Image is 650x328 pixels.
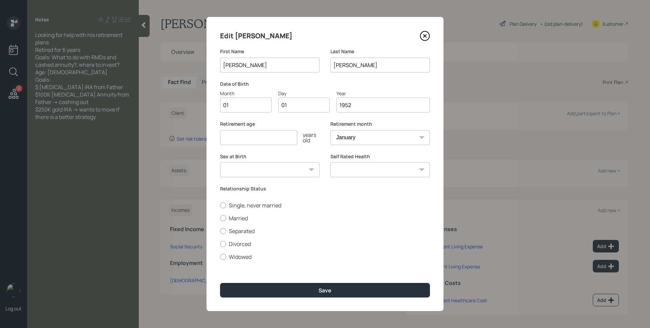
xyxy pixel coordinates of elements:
div: Save [319,287,331,294]
label: Last Name [330,48,430,55]
input: Month [220,98,272,112]
input: Year [337,98,430,112]
label: Relationship Status [220,185,430,192]
button: Save [220,283,430,298]
label: Separated [220,227,430,235]
label: First Name [220,48,320,55]
div: Year [337,90,430,97]
label: Date of Birth [220,81,430,87]
label: Widowed [220,253,430,261]
div: years old [297,132,320,143]
div: Month [220,90,272,97]
div: Day [278,90,330,97]
label: Retirement age [220,121,320,127]
label: Retirement month [330,121,430,127]
label: Single, never married [220,202,430,209]
label: Sex at Birth [220,153,320,160]
input: Day [278,98,330,112]
label: Self Rated Health [330,153,430,160]
label: Divorced [220,240,430,248]
h4: Edit [PERSON_NAME] [220,30,292,41]
label: Married [220,214,430,222]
